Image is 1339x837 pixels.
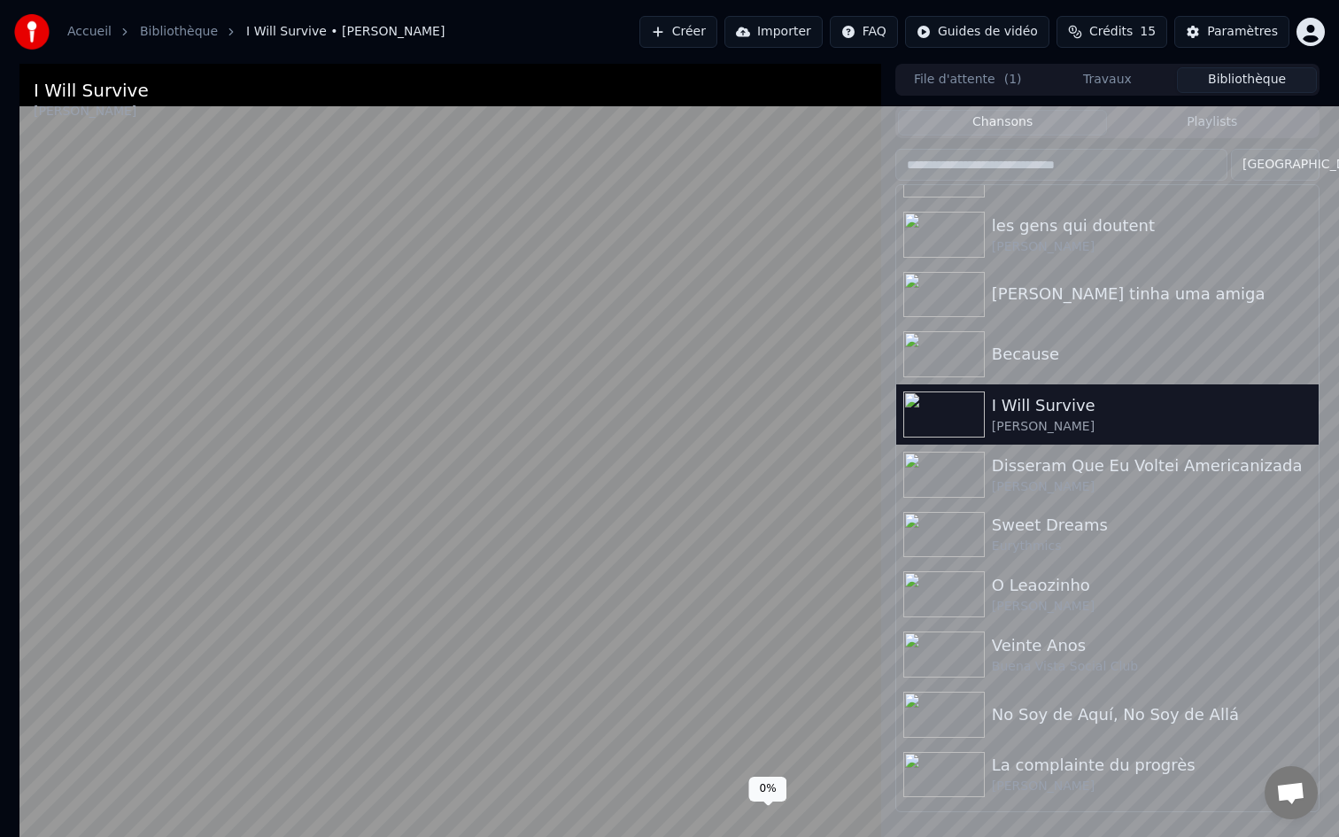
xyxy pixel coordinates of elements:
div: [PERSON_NAME] [992,418,1312,436]
button: Crédits15 [1056,16,1167,48]
div: [PERSON_NAME] [992,598,1312,616]
div: I Will Survive [34,78,149,103]
span: ( 1 ) [1004,71,1022,89]
div: Ouvrir le chat [1265,766,1318,819]
button: Guides de vidéo [905,16,1049,48]
div: Sweet Dreams [992,513,1312,538]
div: [PERSON_NAME] [34,103,149,120]
span: I Will Survive • [PERSON_NAME] [246,23,445,41]
span: Crédits [1089,23,1133,41]
a: Bibliothèque [140,23,218,41]
span: 15 [1140,23,1156,41]
button: File d'attente [898,67,1038,93]
a: Accueil [67,23,112,41]
nav: breadcrumb [67,23,445,41]
div: [PERSON_NAME] tinha uma amiga [992,282,1312,306]
div: Eurythmics [992,538,1312,555]
button: Bibliothèque [1177,67,1317,93]
div: [PERSON_NAME] [992,478,1312,496]
div: [PERSON_NAME] [992,238,1312,256]
button: Créer [639,16,717,48]
img: youka [14,14,50,50]
div: les gens qui doutent [992,213,1312,238]
div: No Soy de Aquí, No Soy de Allá [992,702,1312,727]
div: Veinte Anos [992,633,1312,658]
button: Travaux [1038,67,1178,93]
button: Importer [724,16,823,48]
button: Playlists [1107,110,1317,136]
button: FAQ [830,16,898,48]
div: I Will Survive [992,393,1312,418]
button: Chansons [898,110,1108,136]
div: O Leaozinho [992,573,1312,598]
div: Disseram Que Eu Voltei Americanizada [992,453,1312,478]
button: Paramètres [1174,16,1289,48]
div: Paramètres [1207,23,1278,41]
div: La complainte du progrès [992,753,1312,778]
div: Buena Vista Social Club [992,658,1312,676]
div: [PERSON_NAME] [992,778,1312,795]
div: Because [992,342,1312,367]
div: 0% [749,777,787,802]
